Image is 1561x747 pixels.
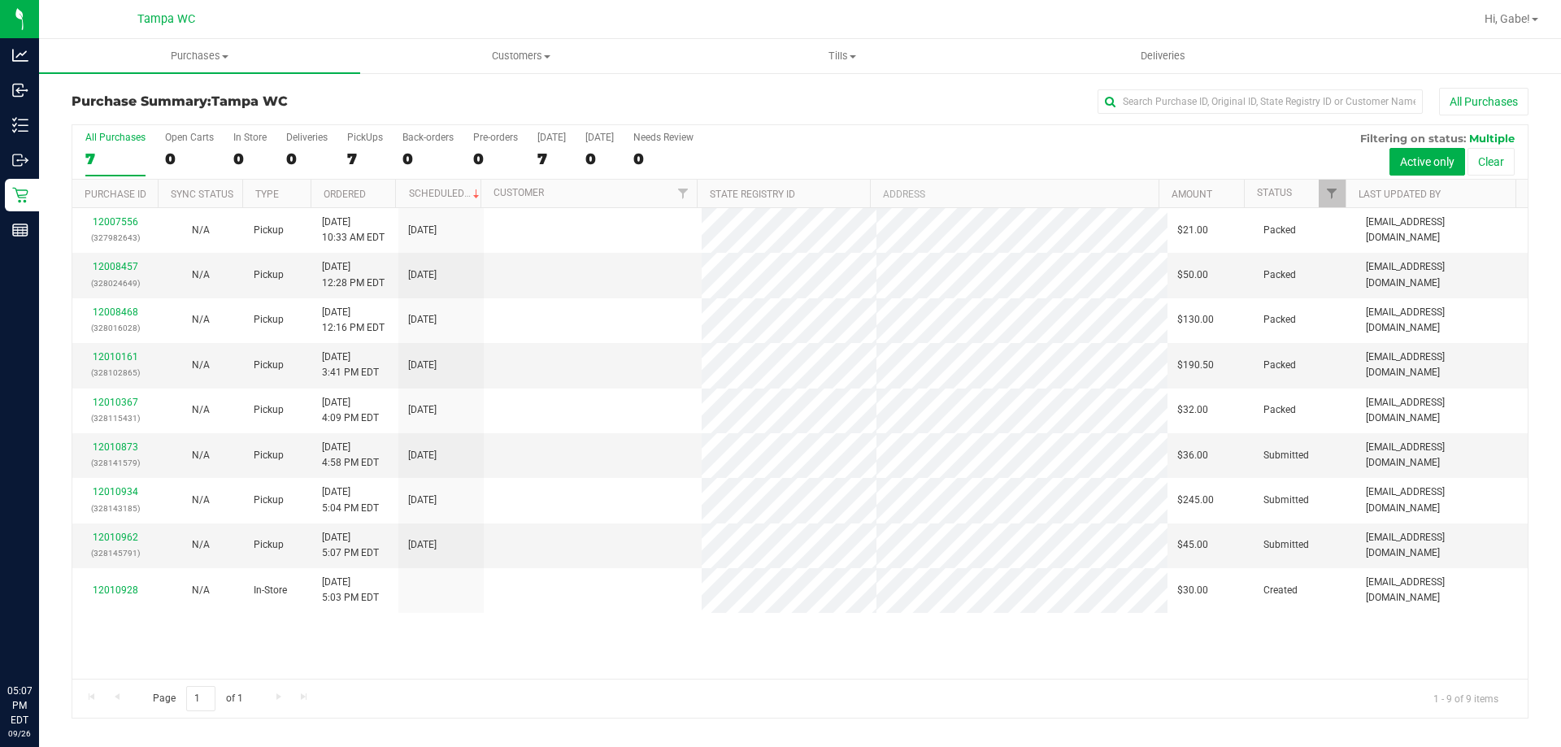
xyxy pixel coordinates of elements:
span: Page of 1 [139,686,256,711]
h3: Purchase Summary: [72,94,557,109]
span: Packed [1263,402,1296,418]
span: [EMAIL_ADDRESS][DOMAIN_NAME] [1366,484,1518,515]
span: [DATE] 12:28 PM EDT [322,259,385,290]
inline-svg: Analytics [12,47,28,63]
button: N/A [192,267,210,283]
span: Tampa WC [211,93,288,109]
span: $245.00 [1177,493,1214,508]
span: [EMAIL_ADDRESS][DOMAIN_NAME] [1366,305,1518,336]
p: (328141579) [82,455,148,471]
span: [DATE] [408,267,437,283]
span: $45.00 [1177,537,1208,553]
span: Not Applicable [192,314,210,325]
span: Pickup [254,312,284,328]
span: [EMAIL_ADDRESS][DOMAIN_NAME] [1366,259,1518,290]
a: 12010962 [93,532,138,543]
button: N/A [192,358,210,373]
div: Pre-orders [473,132,518,143]
inline-svg: Inbound [12,82,28,98]
span: [DATE] 5:07 PM EDT [322,530,379,561]
inline-svg: Reports [12,222,28,238]
span: Not Applicable [192,224,210,236]
span: $21.00 [1177,223,1208,238]
span: $130.00 [1177,312,1214,328]
span: $32.00 [1177,402,1208,418]
a: Amount [1172,189,1212,200]
div: 7 [85,150,146,168]
div: 7 [537,150,566,168]
span: Submitted [1263,448,1309,463]
span: Created [1263,583,1298,598]
a: 12008457 [93,261,138,272]
div: Open Carts [165,132,214,143]
p: (327982643) [82,230,148,245]
iframe: Resource center unread badge [48,615,67,634]
div: In Store [233,132,267,143]
button: N/A [192,223,210,238]
span: 1 - 9 of 9 items [1420,686,1511,710]
button: N/A [192,312,210,328]
p: (328143185) [82,501,148,516]
span: Multiple [1469,132,1515,145]
div: Back-orders [402,132,454,143]
a: Status [1257,187,1292,198]
span: Not Applicable [192,494,210,506]
span: $190.50 [1177,358,1214,373]
div: 0 [233,150,267,168]
span: Filtering on status: [1360,132,1466,145]
span: Pickup [254,537,284,553]
button: N/A [192,402,210,418]
span: Not Applicable [192,404,210,415]
div: All Purchases [85,132,146,143]
iframe: Resource center [16,617,65,666]
span: Submitted [1263,537,1309,553]
span: Customers [361,49,680,63]
div: Deliveries [286,132,328,143]
inline-svg: Outbound [12,152,28,168]
p: 05:07 PM EDT [7,684,32,727]
a: Filter [670,180,697,207]
span: [DATE] [408,493,437,508]
a: Scheduled [409,188,483,199]
a: Customers [360,39,681,73]
span: [DATE] [408,223,437,238]
span: [DATE] 10:33 AM EDT [322,215,385,245]
span: [DATE] [408,312,437,328]
a: Sync Status [171,189,233,200]
span: [DATE] [408,402,437,418]
div: PickUps [347,132,383,143]
a: Customer [494,187,544,198]
a: 12008468 [93,306,138,318]
div: 0 [585,150,614,168]
span: Packed [1263,312,1296,328]
button: N/A [192,493,210,508]
span: Packed [1263,267,1296,283]
p: (328024649) [82,276,148,291]
p: (328115431) [82,410,148,426]
span: Not Applicable [192,539,210,550]
button: All Purchases [1439,88,1528,115]
span: Pickup [254,402,284,418]
span: Tampa WC [137,12,195,26]
span: [EMAIL_ADDRESS][DOMAIN_NAME] [1366,440,1518,471]
span: Submitted [1263,493,1309,508]
span: [DATE] 4:58 PM EDT [322,440,379,471]
p: 09/26 [7,727,32,740]
span: Pickup [254,223,284,238]
p: (328102865) [82,365,148,380]
a: 12010367 [93,397,138,408]
input: 1 [186,686,215,711]
span: [EMAIL_ADDRESS][DOMAIN_NAME] [1366,575,1518,606]
div: Needs Review [633,132,694,143]
div: 0 [633,150,694,168]
div: 0 [402,150,454,168]
span: [DATE] [408,537,437,553]
a: Type [255,189,279,200]
a: Deliveries [1002,39,1324,73]
inline-svg: Retail [12,187,28,203]
span: [DATE] [408,358,437,373]
a: Last Updated By [1359,189,1441,200]
span: Pickup [254,267,284,283]
div: 0 [165,150,214,168]
a: Purchase ID [85,189,146,200]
